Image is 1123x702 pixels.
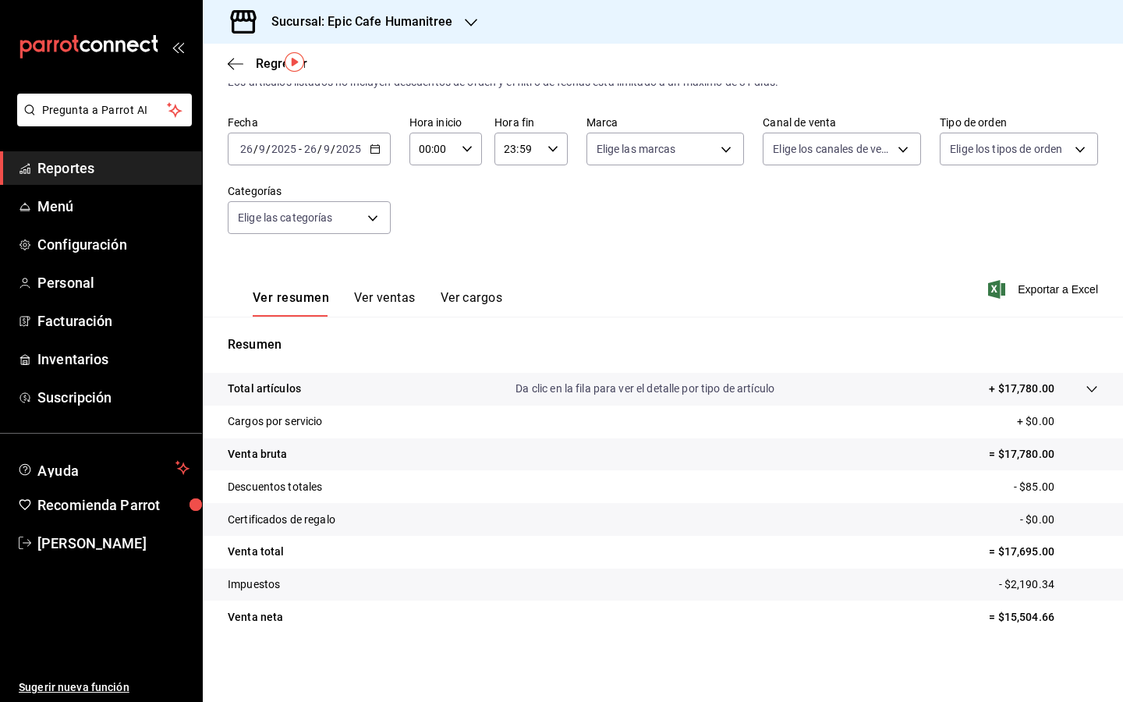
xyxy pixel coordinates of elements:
[586,117,745,128] label: Marca
[228,446,287,463] p: Venta bruta
[763,117,921,128] label: Canal de venta
[1020,512,1098,528] p: - $0.00
[37,310,190,331] span: Facturación
[37,234,190,255] span: Configuración
[37,349,190,370] span: Inventarios
[317,143,322,155] span: /
[1017,413,1098,430] p: + $0.00
[950,141,1062,157] span: Elige los tipos de orden
[228,335,1098,354] p: Resumen
[285,52,304,72] img: Tooltip marker
[228,186,391,197] label: Categorías
[42,102,168,119] span: Pregunta a Parrot AI
[228,413,323,430] p: Cargos por servicio
[37,387,190,408] span: Suscripción
[258,143,266,155] input: --
[238,210,333,225] span: Elige las categorías
[989,544,1098,560] p: = $17,695.00
[266,143,271,155] span: /
[253,143,258,155] span: /
[271,143,297,155] input: ----
[11,113,192,129] a: Pregunta a Parrot AI
[335,143,362,155] input: ----
[239,143,253,155] input: --
[37,533,190,554] span: [PERSON_NAME]
[172,41,184,53] button: open_drawer_menu
[354,290,416,317] button: Ver ventas
[597,141,676,157] span: Elige las marcas
[303,143,317,155] input: --
[253,290,502,317] div: navigation tabs
[228,117,391,128] label: Fecha
[299,143,302,155] span: -
[256,56,307,71] span: Regresar
[37,272,190,293] span: Personal
[259,12,452,31] h3: Sucursal: Epic Cafe Humanitree
[989,446,1098,463] p: = $17,780.00
[228,56,307,71] button: Regresar
[494,117,567,128] label: Hora fin
[991,280,1098,299] button: Exportar a Excel
[253,290,329,317] button: Ver resumen
[37,158,190,179] span: Reportes
[228,479,322,495] p: Descuentos totales
[331,143,335,155] span: /
[773,141,892,157] span: Elige los canales de venta
[989,609,1098,626] p: = $15,504.66
[37,495,190,516] span: Recomienda Parrot
[228,576,280,593] p: Impuestos
[989,381,1054,397] p: + $17,780.00
[37,459,169,477] span: Ayuda
[17,94,192,126] button: Pregunta a Parrot AI
[940,117,1098,128] label: Tipo de orden
[1014,479,1098,495] p: - $85.00
[228,512,335,528] p: Certificados de regalo
[228,609,283,626] p: Venta neta
[441,290,503,317] button: Ver cargos
[228,544,284,560] p: Venta total
[409,117,482,128] label: Hora inicio
[999,576,1098,593] p: - $2,190.34
[228,381,301,397] p: Total artículos
[19,679,190,696] span: Sugerir nueva función
[515,381,774,397] p: Da clic en la fila para ver el detalle por tipo de artículo
[37,196,190,217] span: Menú
[323,143,331,155] input: --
